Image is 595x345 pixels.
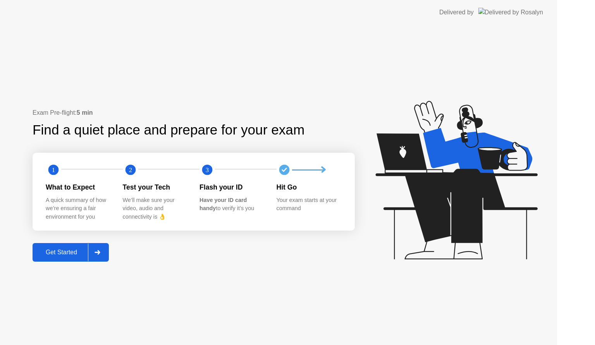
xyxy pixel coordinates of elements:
[478,8,543,17] img: Delivered by Rosalyn
[199,196,264,213] div: to verify it’s you
[439,8,474,17] div: Delivered by
[277,196,341,213] div: Your exam starts at your command
[46,196,110,221] div: A quick summary of how we’re ensuring a fair environment for you
[129,166,132,174] text: 2
[199,182,264,192] div: Flash your ID
[277,182,341,192] div: Hit Go
[35,249,88,256] div: Get Started
[52,166,55,174] text: 1
[46,182,110,192] div: What to Expect
[123,196,187,221] div: We’ll make sure your video, audio and connectivity is 👌
[123,182,187,192] div: Test your Tech
[33,108,355,117] div: Exam Pre-flight:
[33,120,306,140] div: Find a quiet place and prepare for your exam
[199,197,247,212] b: Have your ID card handy
[206,166,209,174] text: 3
[77,109,93,116] b: 5 min
[33,243,109,262] button: Get Started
